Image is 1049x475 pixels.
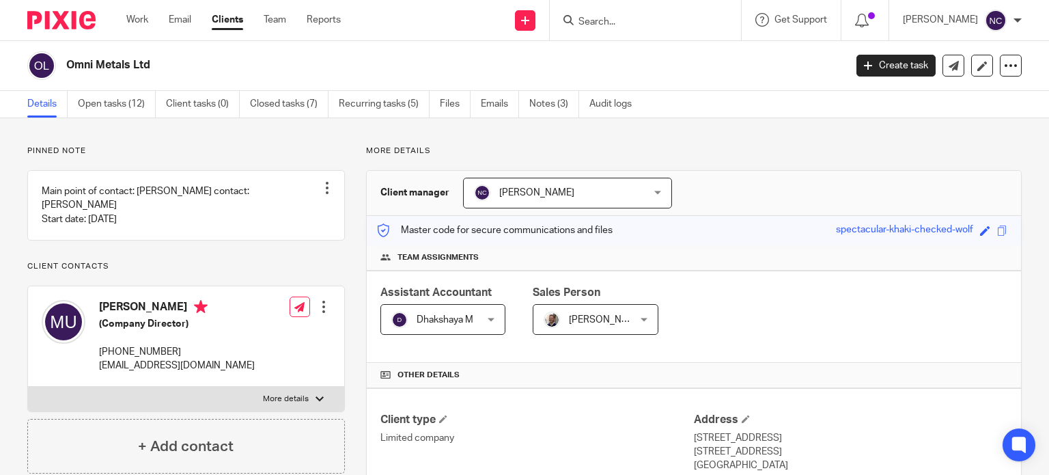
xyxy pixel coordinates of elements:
img: Pixie [27,11,96,29]
a: Files [440,91,471,118]
h2: Omni Metals Ltd [66,58,682,72]
p: Master code for secure communications and files [377,223,613,237]
img: svg%3E [27,51,56,80]
h4: + Add contact [138,436,234,457]
div: spectacular-khaki-checked-wolf [836,223,973,239]
a: Create task [856,55,936,77]
img: Matt%20Circle.png [544,312,560,328]
p: Client contacts [27,261,345,272]
img: svg%3E [42,300,85,344]
a: Clients [212,13,243,27]
span: Team assignments [397,252,479,263]
a: Work [126,13,148,27]
a: Closed tasks (7) [250,91,328,118]
span: Get Support [774,15,827,25]
h3: Client manager [380,186,449,200]
h5: (Company Director) [99,317,255,331]
a: Notes (3) [529,91,579,118]
p: [STREET_ADDRESS] [694,445,1007,459]
h4: Client type [380,413,694,427]
span: Sales Person [533,287,600,298]
p: [GEOGRAPHIC_DATA] [694,459,1007,472]
a: Email [169,13,191,27]
a: Details [27,91,68,118]
p: [PHONE_NUMBER] [99,345,255,359]
img: svg%3E [391,312,408,328]
span: Other details [397,370,460,381]
img: svg%3E [985,10,1007,31]
a: Team [264,13,286,27]
a: Audit logs [589,91,642,118]
p: More details [366,146,1022,157]
a: Recurring tasks (5) [339,91,430,118]
p: More details [263,394,309,405]
span: [PERSON_NAME] [569,315,644,325]
span: [PERSON_NAME] [499,188,574,198]
a: Client tasks (0) [166,91,240,118]
a: Emails [481,91,519,118]
p: [STREET_ADDRESS] [694,431,1007,445]
h4: [PERSON_NAME] [99,300,255,317]
a: Open tasks (12) [78,91,156,118]
h4: Address [694,413,1007,427]
a: Reports [307,13,341,27]
p: Pinned note [27,146,345,157]
p: [EMAIL_ADDRESS][DOMAIN_NAME] [99,359,255,372]
span: Dhakshaya M [417,315,473,325]
p: Limited company [380,431,694,445]
img: svg%3E [474,185,490,201]
p: [PERSON_NAME] [903,13,978,27]
i: Primary [194,300,208,314]
span: Assistant Accountant [380,287,492,298]
input: Search [577,16,700,29]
